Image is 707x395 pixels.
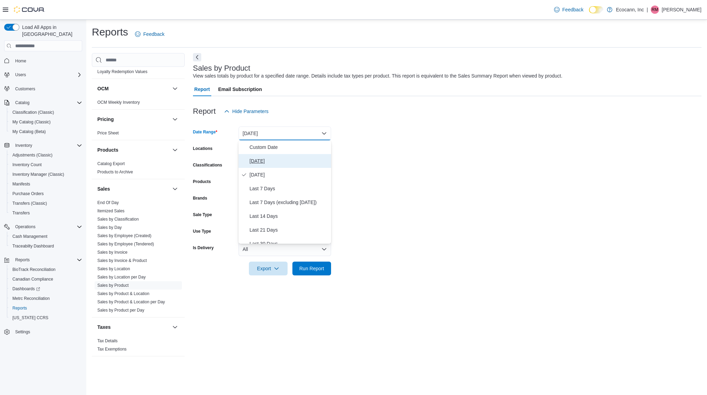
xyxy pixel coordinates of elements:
button: [US_STATE] CCRS [7,313,85,323]
span: Users [12,71,82,79]
a: Tax Exemptions [97,347,127,352]
a: My Catalog (Classic) [10,118,54,126]
label: Is Delivery [193,245,214,251]
span: Catalog [15,100,29,105]
span: Transfers [10,209,82,217]
button: Pricing [97,116,170,123]
a: Inventory Count [10,161,45,169]
span: Settings [12,327,82,336]
a: Sales by Employee (Tendered) [97,242,154,246]
h3: Traceability [97,363,124,369]
span: End Of Day [97,200,119,205]
span: Inventory Manager (Classic) [12,172,64,177]
span: Last 7 Days (excluding [DATE]) [250,198,328,206]
p: [PERSON_NAME] [662,6,701,14]
span: Catalog Export [97,161,125,166]
span: Transfers (Classic) [12,201,47,206]
span: Sales by Employee (Created) [97,233,152,239]
span: Email Subscription [218,82,262,96]
button: All [239,242,331,256]
nav: Complex example [4,53,82,355]
span: RM [652,6,658,14]
button: Run Report [292,262,331,275]
button: Users [1,70,85,80]
span: Reports [10,304,82,312]
a: Manifests [10,180,33,188]
div: Pricing [92,129,185,140]
span: Traceabilty Dashboard [12,243,54,249]
a: Price Sheet [97,131,119,135]
span: Operations [15,224,36,230]
span: Washington CCRS [10,314,82,322]
h1: Reports [92,25,128,39]
a: Customers [12,85,38,93]
span: Last 30 Days [250,240,328,248]
span: Inventory [12,141,82,150]
label: Use Type [193,229,211,234]
span: Sales by Product & Location per Day [97,299,165,305]
button: Traceability [171,362,179,370]
button: Inventory Manager (Classic) [7,170,85,179]
a: Sales by Product & Location per Day [97,300,165,304]
button: Taxes [97,324,170,331]
span: Canadian Compliance [12,276,53,282]
button: Home [1,55,85,65]
a: Catalog Export [97,161,125,166]
span: Home [15,58,26,64]
div: OCM [92,98,185,109]
h3: Pricing [97,116,114,123]
span: Sales by Location per Day [97,274,146,280]
span: Transfers (Classic) [10,199,82,207]
button: Reports [12,256,32,264]
span: Sales by Day [97,225,122,230]
span: [DATE] [250,157,328,165]
a: Adjustments (Classic) [10,151,55,159]
button: Operations [1,222,85,232]
button: Next [193,53,201,61]
a: Reports [10,304,30,312]
span: Itemized Sales [97,208,125,214]
input: Dark Mode [589,6,603,13]
span: Traceabilty Dashboard [10,242,82,250]
span: Feedback [143,31,164,38]
span: Inventory [15,143,32,148]
button: Sales [97,185,170,192]
button: Adjustments (Classic) [7,150,85,160]
span: Reports [12,256,82,264]
span: Customers [12,84,82,93]
span: Dashboards [12,286,40,292]
button: Traceability [97,363,170,369]
span: [US_STATE] CCRS [12,315,48,321]
button: OCM [171,84,179,93]
a: Sales by Employee (Created) [97,233,152,238]
label: Locations [193,146,213,151]
span: [DATE] [250,171,328,179]
button: Users [12,71,29,79]
a: Metrc Reconciliation [10,294,52,303]
span: Settings [15,329,30,335]
a: Transfers (Classic) [10,199,50,207]
div: Products [92,160,185,179]
div: Select listbox [239,140,331,244]
span: Purchase Orders [12,191,44,196]
a: Feedback [551,3,586,17]
span: OCM Weekly Inventory [97,100,140,105]
a: Tax Details [97,338,118,343]
h3: Sales [97,185,110,192]
button: Cash Management [7,232,85,241]
a: Settings [12,328,33,336]
button: Transfers [7,208,85,218]
span: Inventory Manager (Classic) [10,170,82,179]
span: Customers [15,86,35,92]
span: Adjustments (Classic) [12,152,52,158]
a: Sales by Product [97,283,129,288]
span: Sales by Invoice & Product [97,258,147,263]
button: Sales [171,185,179,193]
span: Sales by Classification [97,216,139,222]
button: [DATE] [239,126,331,140]
a: Traceabilty Dashboard [10,242,57,250]
span: Users [15,72,26,78]
button: Metrc Reconciliation [7,294,85,303]
label: Brands [193,195,207,201]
